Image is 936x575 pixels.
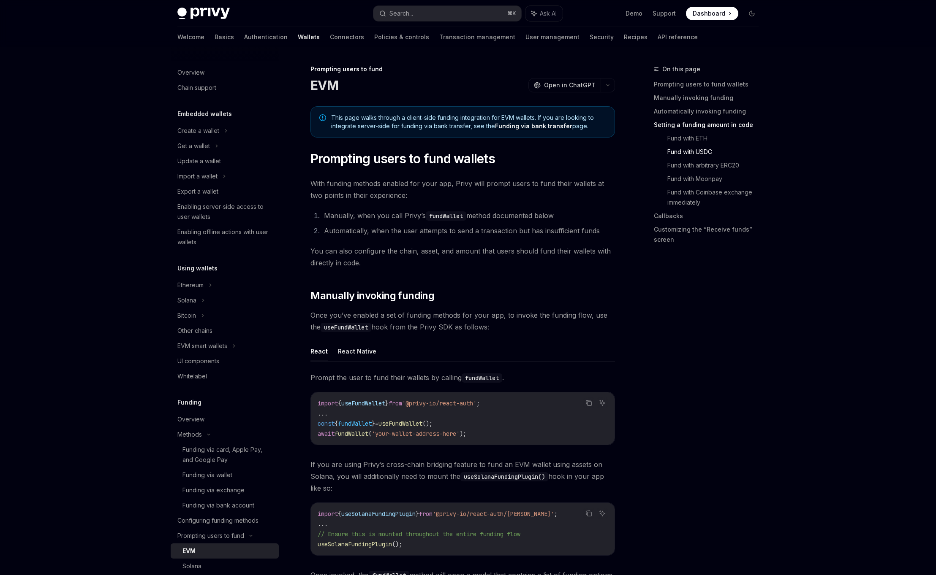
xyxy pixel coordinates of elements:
span: ; [476,400,480,407]
div: Bitcoin [177,310,196,321]
a: Overview [171,65,279,80]
a: Export a wallet [171,184,279,199]
div: Create a wallet [177,126,219,136]
a: Fund with Coinbase exchange immediately [667,186,765,209]
li: Automatically, when the user attempts to send a transaction but has insufficient funds [321,225,615,237]
a: Manually invoking funding [654,91,765,105]
a: Update a wallet [171,154,279,169]
span: await [318,430,335,437]
button: Ask AI [597,397,608,408]
a: Security [590,27,614,47]
a: Whitelabel [171,369,279,384]
div: Solana [177,295,196,305]
a: Authentication [244,27,288,47]
div: Funding via bank account [182,500,254,510]
div: Whitelabel [177,371,207,381]
span: Prompting users to fund wallets [310,151,495,166]
a: Welcome [177,27,204,47]
span: import [318,510,338,518]
button: Ask AI [597,508,608,519]
a: Policies & controls [374,27,429,47]
div: Prompting users to fund [177,531,244,541]
div: UI components [177,356,219,366]
span: { [335,420,338,427]
a: Dashboard [686,7,738,20]
code: fundWallet [462,373,502,383]
h5: Using wallets [177,263,218,273]
span: (); [392,540,402,548]
span: ... [318,410,328,417]
span: 'your-wallet-address-here' [372,430,460,437]
div: Export a wallet [177,186,218,197]
a: Setting a funding amount in code [654,118,765,132]
div: Funding via wallet [182,470,232,480]
span: (); [422,420,433,427]
a: Funding via bank transfer [495,122,572,130]
div: Overview [177,67,204,78]
a: Support [653,9,676,18]
a: Fund with USDC [667,145,765,159]
span: import [318,400,338,407]
div: Prompting users to fund [310,65,615,73]
h1: EVM [310,78,338,93]
span: Manually invoking funding [310,289,434,302]
span: = [375,420,378,427]
div: Methods [177,429,202,440]
a: Funding via wallet [171,467,279,483]
code: useSolanaFundingPlugin() [460,472,548,481]
span: With funding methods enabled for your app, Privy will prompt users to fund their wallets at two p... [310,178,615,201]
a: Callbacks [654,209,765,223]
a: Overview [171,412,279,427]
a: Fund with ETH [667,132,765,145]
span: ⌘ K [507,10,516,17]
div: EVM smart wallets [177,341,227,351]
span: Ask AI [540,9,557,18]
div: Configuring funding methods [177,516,258,526]
a: User management [525,27,580,47]
span: Dashboard [693,9,725,18]
div: Search... [389,8,413,19]
a: Automatically invoking funding [654,105,765,118]
a: Enabling server-side access to user wallets [171,199,279,224]
a: Customizing the “Receive funds” screen [654,223,765,246]
button: React Native [338,341,376,361]
span: useFundWallet [341,400,385,407]
a: Funding via card, Apple Pay, and Google Pay [171,442,279,467]
span: } [416,510,419,518]
span: } [385,400,389,407]
button: Copy the contents from the code block [583,397,594,408]
svg: Note [319,114,326,121]
span: } [372,420,375,427]
code: useFundWallet [321,323,371,332]
span: from [389,400,402,407]
span: const [318,420,335,427]
span: ); [460,430,466,437]
code: fundWallet [426,211,466,221]
span: Prompt the user to fund their wallets by calling . [310,372,615,383]
div: Get a wallet [177,141,210,151]
li: Manually, when you call Privy’s method documented below [321,210,615,221]
div: Update a wallet [177,156,221,166]
div: Ethereum [177,280,204,290]
div: Enabling offline actions with user wallets [177,227,274,247]
button: Copy the contents from the code block [583,508,594,519]
span: '@privy-io/react-auth' [402,400,476,407]
span: '@privy-io/react-auth/[PERSON_NAME]' [433,510,554,518]
span: ; [554,510,558,518]
span: ... [318,520,328,528]
a: Demo [626,9,642,18]
a: Recipes [624,27,648,47]
span: { [338,400,341,407]
span: On this page [662,64,700,74]
span: Open in ChatGPT [544,81,596,89]
span: fundWallet [338,420,372,427]
span: from [419,510,433,518]
a: Fund with Moonpay [667,172,765,186]
img: dark logo [177,8,230,19]
span: This page walks through a client-side funding integration for EVM wallets. If you are looking to ... [331,113,606,130]
div: Enabling server-side access to user wallets [177,202,274,222]
a: Funding via bank account [171,498,279,513]
div: Import a wallet [177,171,218,181]
a: Enabling offline actions with user wallets [171,224,279,250]
span: useSolanaFundingPlugin [318,540,392,548]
